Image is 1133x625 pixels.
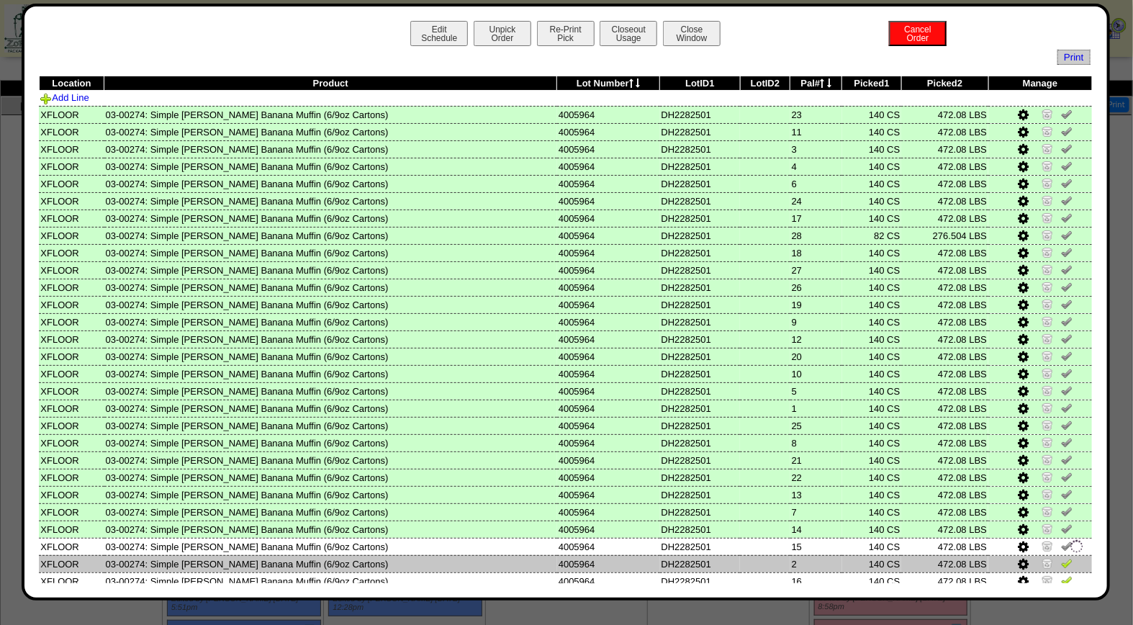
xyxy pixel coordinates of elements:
[557,555,660,572] td: 4005964
[39,331,104,348] td: XFLOOR
[104,76,557,91] th: Product
[790,106,842,123] td: 23
[39,348,104,365] td: XFLOOR
[842,486,902,503] td: 140 CS
[1061,298,1073,310] img: Un-Verify Pick
[790,400,842,417] td: 1
[557,313,660,331] td: 4005964
[660,158,741,175] td: DH2282501
[790,503,842,521] td: 7
[660,417,741,434] td: DH2282501
[557,521,660,538] td: 4005964
[790,382,842,400] td: 5
[660,279,741,296] td: DH2282501
[1042,177,1053,189] img: Zero Item and Verify
[842,296,902,313] td: 140 CS
[1061,454,1073,465] img: Un-Verify Pick
[39,521,104,538] td: XFLOOR
[557,400,660,417] td: 4005964
[557,469,660,486] td: 4005964
[901,538,988,555] td: 472.08 LBS
[1042,471,1053,482] img: Zero Item and Verify
[40,93,52,104] img: Add Item to Order
[1061,402,1073,413] img: Un-Verify Pick
[790,365,842,382] td: 10
[39,417,104,434] td: XFLOOR
[901,76,988,91] th: Picked2
[557,417,660,434] td: 4005964
[39,76,104,91] th: Location
[1042,402,1053,413] img: Zero Item and Verify
[901,469,988,486] td: 472.08 LBS
[790,244,842,261] td: 18
[104,400,557,417] td: 03-00274: Simple [PERSON_NAME] Banana Muffin (6/9oz Cartons)
[104,123,557,140] td: 03-00274: Simple [PERSON_NAME] Banana Muffin (6/9oz Cartons)
[790,451,842,469] td: 21
[557,106,660,123] td: 4005964
[660,400,741,417] td: DH2282501
[557,538,660,555] td: 4005964
[842,417,902,434] td: 140 CS
[104,382,557,400] td: 03-00274: Simple [PERSON_NAME] Banana Muffin (6/9oz Cartons)
[790,572,842,590] td: 16
[660,175,741,192] td: DH2282501
[662,32,722,43] a: CloseWindow
[39,555,104,572] td: XFLOOR
[104,451,557,469] td: 03-00274: Simple [PERSON_NAME] Banana Muffin (6/9oz Cartons)
[39,227,104,244] td: XFLOOR
[39,365,104,382] td: XFLOOR
[842,538,902,555] td: 140 CS
[901,106,988,123] td: 472.08 LBS
[901,313,988,331] td: 472.08 LBS
[1042,315,1053,327] img: Zero Item and Verify
[104,106,557,123] td: 03-00274: Simple [PERSON_NAME] Banana Muffin (6/9oz Cartons)
[660,572,741,590] td: DH2282501
[104,365,557,382] td: 03-00274: Simple [PERSON_NAME] Banana Muffin (6/9oz Cartons)
[1057,50,1090,65] a: Print
[842,365,902,382] td: 140 CS
[104,503,557,521] td: 03-00274: Simple [PERSON_NAME] Banana Muffin (6/9oz Cartons)
[104,296,557,313] td: 03-00274: Simple [PERSON_NAME] Banana Muffin (6/9oz Cartons)
[790,313,842,331] td: 9
[660,106,741,123] td: DH2282501
[790,227,842,244] td: 28
[1061,350,1073,361] img: Un-Verify Pick
[1042,212,1053,223] img: Zero Item and Verify
[1061,419,1073,431] img: Un-Verify Pick
[104,175,557,192] td: 03-00274: Simple [PERSON_NAME] Banana Muffin (6/9oz Cartons)
[842,503,902,521] td: 140 CS
[790,296,842,313] td: 19
[1042,108,1053,120] img: Zero Item and Verify
[39,140,104,158] td: XFLOOR
[901,365,988,382] td: 472.08 LBS
[790,210,842,227] td: 17
[842,348,902,365] td: 140 CS
[901,123,988,140] td: 472.08 LBS
[901,261,988,279] td: 472.08 LBS
[1061,367,1073,379] img: Un-Verify Pick
[1042,367,1053,379] img: Zero Item and Verify
[1061,229,1073,240] img: Un-Verify Pick
[104,538,557,555] td: 03-00274: Simple [PERSON_NAME] Banana Muffin (6/9oz Cartons)
[104,486,557,503] td: 03-00274: Simple [PERSON_NAME] Banana Muffin (6/9oz Cartons)
[660,210,741,227] td: DH2282501
[557,244,660,261] td: 4005964
[104,572,557,590] td: 03-00274: Simple [PERSON_NAME] Banana Muffin (6/9oz Cartons)
[1042,540,1053,552] img: Zero Item and Verify
[901,434,988,451] td: 472.08 LBS
[842,279,902,296] td: 140 CS
[901,175,988,192] td: 472.08 LBS
[1061,575,1073,586] img: Verify Pick
[104,313,557,331] td: 03-00274: Simple [PERSON_NAME] Banana Muffin (6/9oz Cartons)
[1061,246,1073,258] img: Un-Verify Pick
[557,123,660,140] td: 4005964
[39,486,104,503] td: XFLOOR
[660,538,741,555] td: DH2282501
[842,572,902,590] td: 140 CS
[39,382,104,400] td: XFLOOR
[557,365,660,382] td: 4005964
[104,469,557,486] td: 03-00274: Simple [PERSON_NAME] Banana Muffin (6/9oz Cartons)
[842,192,902,210] td: 140 CS
[901,296,988,313] td: 472.08 LBS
